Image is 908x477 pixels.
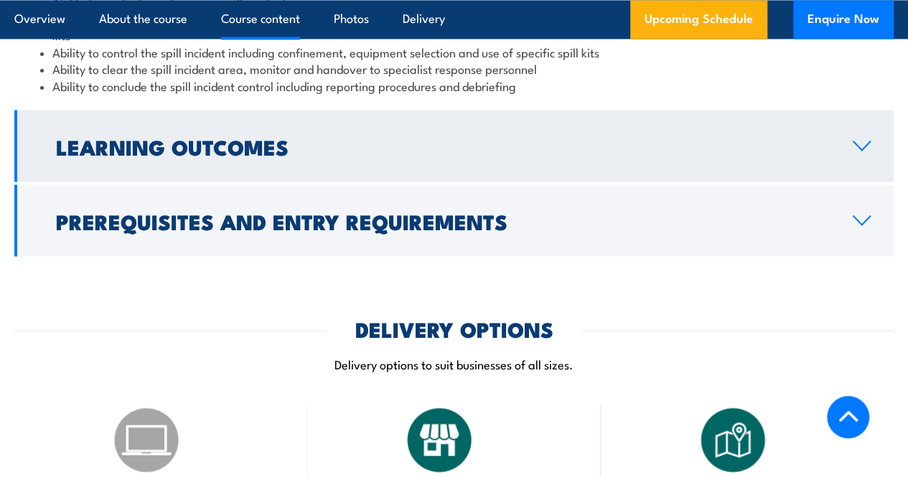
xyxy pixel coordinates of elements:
h2: Learning Outcomes [56,136,830,155]
li: Ability to conclude the spill incident control including reporting procedures and debriefing [40,77,868,94]
h2: Prerequisites and Entry Requirements [56,211,830,230]
li: Ability to control the spill incident including confinement, equipment selection and use of speci... [40,44,868,60]
h2: DELIVERY OPTIONS [355,318,553,337]
a: Prerequisites and Entry Requirements [14,184,894,256]
li: Ability to clear the spill incident area, monitor and handover to specialist response personnel [40,60,868,77]
p: Delivery options to suit businesses of all sizes. [14,355,894,372]
a: Learning Outcomes [14,110,894,181]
